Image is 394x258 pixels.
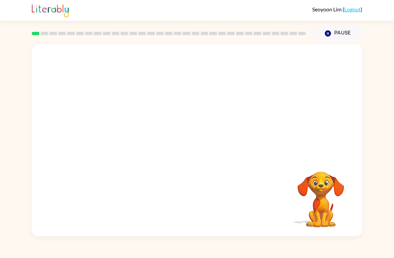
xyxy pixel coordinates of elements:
[312,6,362,12] div: ( )
[344,6,361,12] a: Logout
[314,26,362,41] button: Pause
[312,6,343,12] span: Seoyoon Lim
[32,3,69,17] img: Literably
[287,161,354,228] video: Your browser must support playing .mp4 files to use Literably. Please try using another browser.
